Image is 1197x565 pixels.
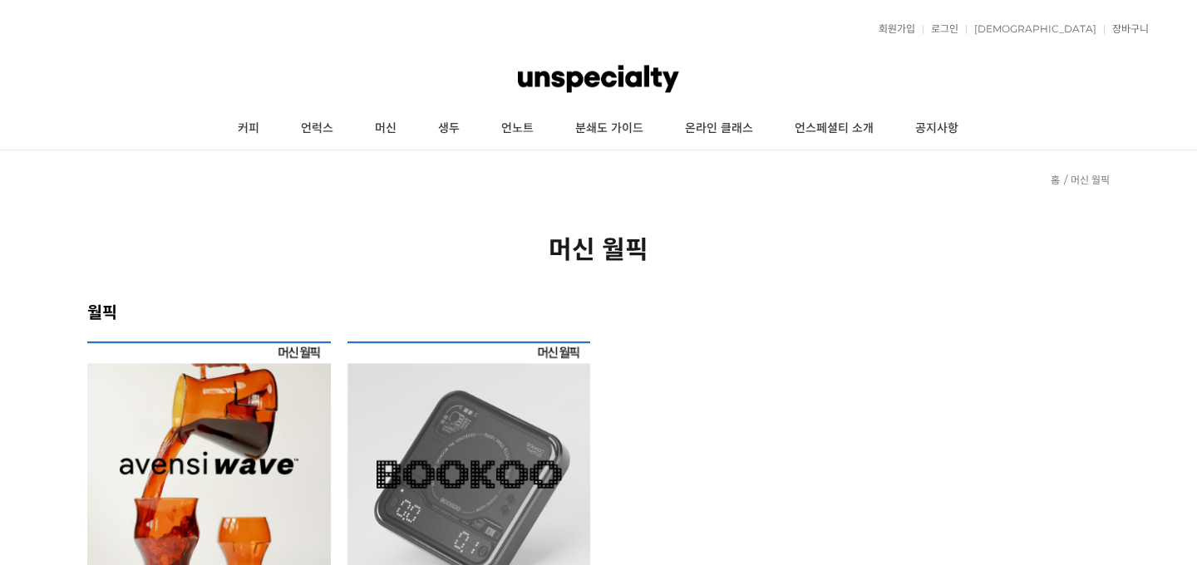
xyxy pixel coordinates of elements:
[870,24,915,34] a: 회원가입
[923,24,958,34] a: 로그인
[664,108,774,150] a: 온라인 클래스
[417,108,480,150] a: 생두
[774,108,894,150] a: 언스페셜티 소개
[1051,174,1060,186] a: 홈
[1104,24,1149,34] a: 장바구니
[217,108,280,150] a: 커피
[87,299,1110,323] h2: 월픽
[894,108,979,150] a: 공지사항
[480,108,554,150] a: 언노트
[554,108,664,150] a: 분쇄도 가이드
[354,108,417,150] a: 머신
[280,108,354,150] a: 언럭스
[966,24,1096,34] a: [DEMOGRAPHIC_DATA]
[518,54,679,104] img: 언스페셜티 몰
[1071,174,1110,186] a: 머신 월픽
[87,229,1110,266] h2: 머신 월픽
